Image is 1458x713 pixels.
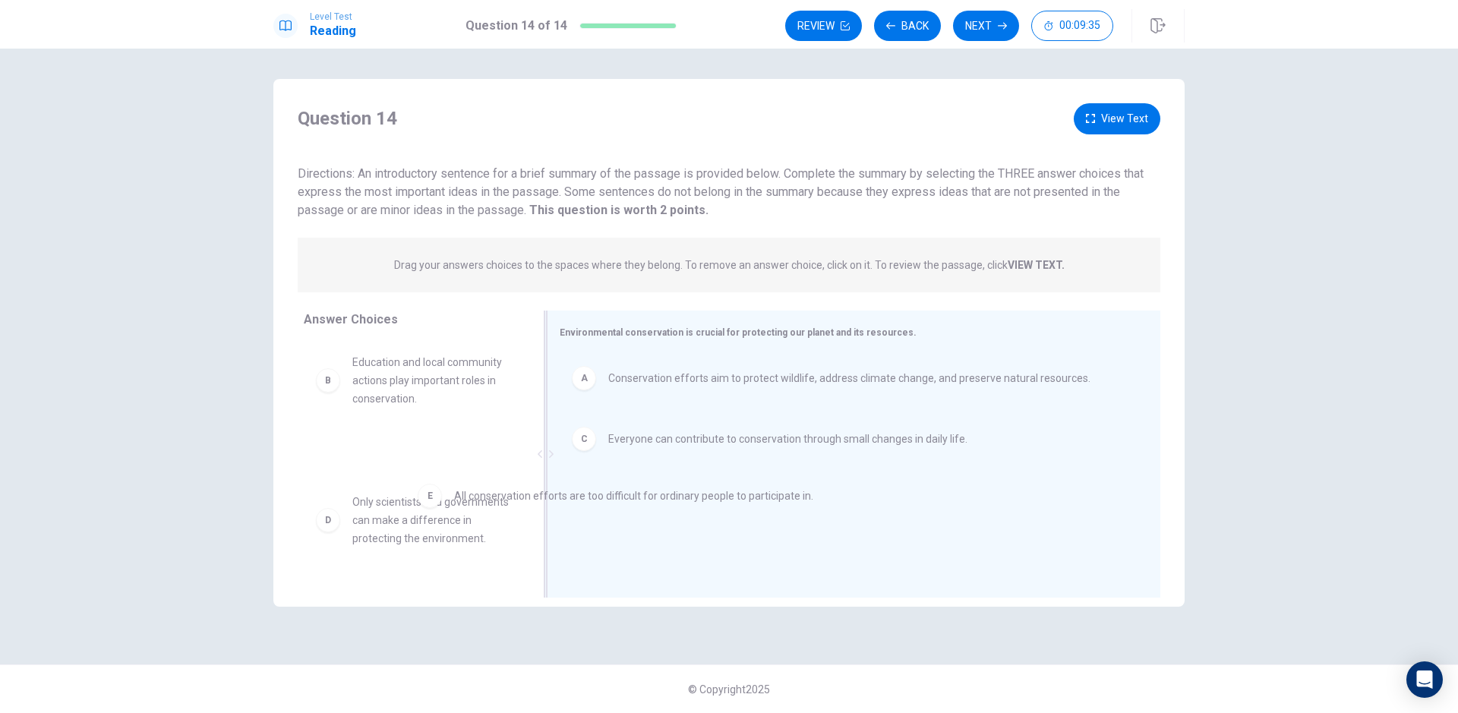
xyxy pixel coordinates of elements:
strong: VIEW TEXT. [1008,259,1065,271]
strong: This question is worth 2 points. [526,203,708,217]
button: 00:09:35 [1031,11,1113,41]
h1: Reading [310,22,356,40]
button: Next [953,11,1019,41]
span: 00:09:35 [1059,20,1100,32]
span: © Copyright 2025 [688,683,770,696]
button: Back [874,11,941,41]
span: Directions: An introductory sentence for a brief summary of the passage is provided below. Comple... [298,166,1144,217]
span: Answer Choices [304,312,398,327]
button: Review [785,11,862,41]
span: Environmental conservation is crucial for protecting our planet and its resources. [560,327,917,338]
h4: Question 14 [298,106,397,131]
div: Open Intercom Messenger [1406,661,1443,698]
h1: Question 14 of 14 [465,17,567,35]
p: Drag your answers choices to the spaces where they belong. To remove an answer choice, click on i... [394,259,1065,271]
button: View Text [1074,103,1160,134]
span: Level Test [310,11,356,22]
